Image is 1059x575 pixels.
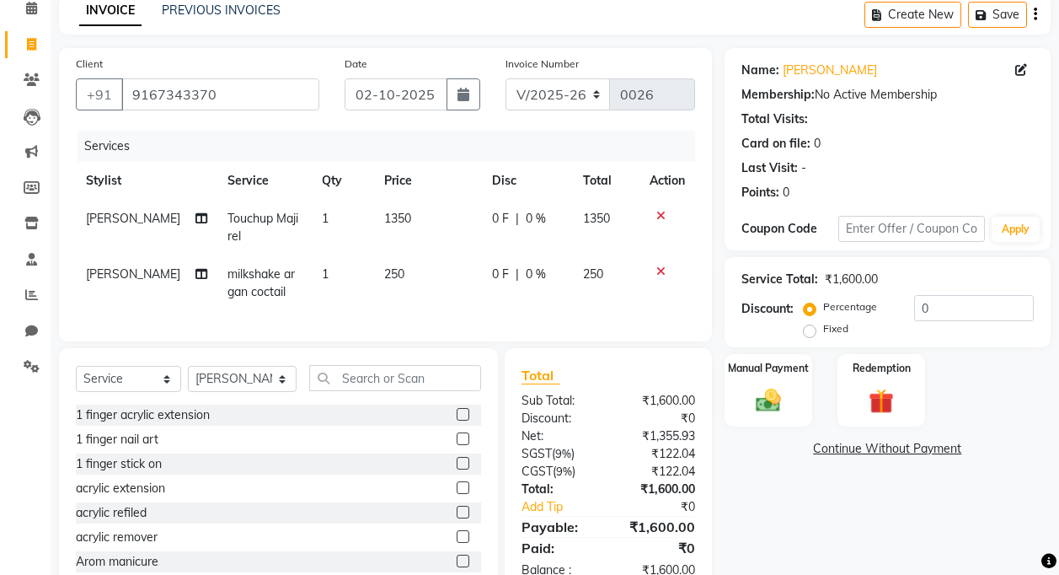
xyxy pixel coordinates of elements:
[482,162,572,200] th: Disc
[76,529,158,546] div: acrylic remover
[76,455,162,473] div: 1 finger stick on
[555,447,571,460] span: 9%
[861,386,901,417] img: _gift.svg
[509,445,608,463] div: ( )
[309,365,481,391] input: Search or Scan
[509,410,608,427] div: Discount:
[608,427,708,445] div: ₹1,355.93
[76,553,158,571] div: Arom manicure
[86,211,180,226] span: [PERSON_NAME]
[825,271,878,288] div: ₹1,600.00
[374,162,483,200] th: Price
[516,266,519,283] span: |
[741,271,818,288] div: Service Total:
[814,135,821,153] div: 0
[741,62,779,79] div: Name:
[573,162,639,200] th: Total
[509,427,608,445] div: Net:
[583,266,603,282] span: 250
[783,62,877,79] a: [PERSON_NAME]
[801,159,806,177] div: -
[741,300,794,318] div: Discount:
[505,56,579,72] label: Invoice Number
[741,159,798,177] div: Last Visit:
[741,220,839,238] div: Coupon Code
[76,406,210,424] div: 1 finger acrylic extension
[526,210,546,228] span: 0 %
[521,464,553,479] span: CGST
[521,446,552,461] span: SGST
[853,361,911,376] label: Redemption
[728,440,1047,458] a: Continue Without Payment
[509,392,608,410] div: Sub Total:
[509,463,608,481] div: ( )
[783,184,789,202] div: 0
[86,266,180,282] span: [PERSON_NAME]
[217,162,312,200] th: Service
[864,2,961,28] button: Create New
[492,210,509,228] span: 0 F
[823,321,848,336] label: Fixed
[838,216,985,242] input: Enter Offer / Coupon Code
[823,299,877,314] label: Percentage
[76,162,217,200] th: Stylist
[728,361,809,376] label: Manual Payment
[227,211,298,244] span: Touchup Majirel
[741,86,1034,104] div: No Active Membership
[608,463,708,481] div: ₹122.04
[608,517,708,537] div: ₹1,600.00
[968,2,1027,28] button: Save
[608,538,708,558] div: ₹0
[608,445,708,463] div: ₹122.04
[516,210,519,228] span: |
[521,367,560,384] span: Total
[992,217,1040,242] button: Apply
[312,162,374,200] th: Qty
[162,3,281,18] a: PREVIOUS INVOICES
[625,498,708,516] div: ₹0
[76,480,165,497] div: acrylic extension
[345,56,367,72] label: Date
[384,211,411,226] span: 1350
[76,504,147,522] div: acrylic refiled
[741,86,815,104] div: Membership:
[639,162,695,200] th: Action
[741,184,779,202] div: Points:
[76,431,158,449] div: 1 finger nail art
[509,517,608,537] div: Payable:
[492,266,509,283] span: 0 F
[78,131,708,162] div: Services
[741,110,808,128] div: Total Visits:
[556,465,572,478] span: 9%
[76,56,103,72] label: Client
[509,481,608,498] div: Total:
[583,211,610,226] span: 1350
[121,78,319,110] input: Search by Name/Mobile/Email/Code
[608,481,708,498] div: ₹1,600.00
[608,410,708,427] div: ₹0
[741,135,810,153] div: Card on file:
[76,78,123,110] button: +91
[526,266,546,283] span: 0 %
[227,266,295,299] span: milkshake argan coctail
[322,266,329,282] span: 1
[322,211,329,226] span: 1
[509,538,608,558] div: Paid:
[748,386,789,415] img: _cash.svg
[384,266,404,282] span: 250
[608,392,708,410] div: ₹1,600.00
[509,498,624,516] a: Add Tip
